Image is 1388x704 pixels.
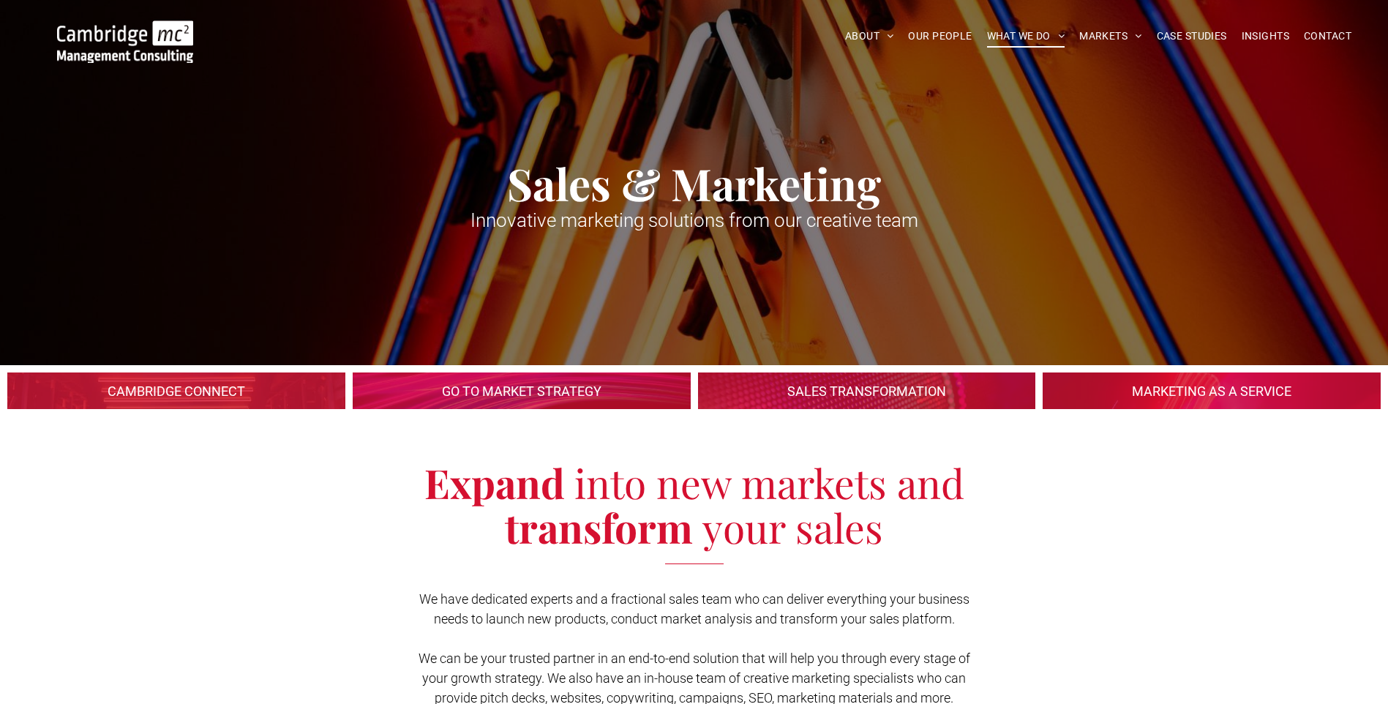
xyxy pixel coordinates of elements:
[470,209,918,231] span: Innovative marketing solutions from our creative team
[419,591,969,626] span: We have dedicated experts and a fractional sales team who can deliver everything your business ne...
[1234,25,1297,48] a: INSIGHTS
[505,500,693,554] span: transform
[702,500,883,554] span: your sales
[1149,25,1234,48] a: CASE STUDIES
[980,25,1073,48] a: WHAT WE DO
[57,20,193,63] img: Go to Homepage
[901,25,979,48] a: OUR PEOPLE
[838,25,901,48] a: ABOUT
[574,455,964,509] span: into new markets and
[1297,25,1359,48] a: CONTACT
[424,455,565,509] span: Expand
[1072,25,1149,48] a: MARKETS
[507,154,881,212] span: Sales & Marketing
